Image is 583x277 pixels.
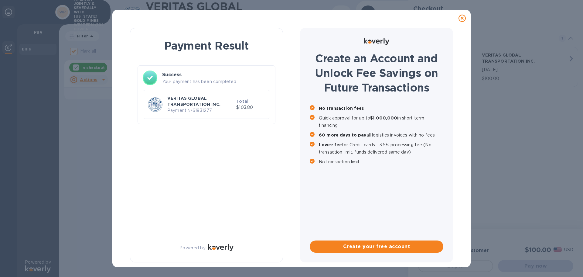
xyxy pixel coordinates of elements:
[319,133,367,137] b: 60 more days to pay
[208,244,234,251] img: Logo
[315,243,438,250] span: Create your free account
[310,51,443,95] h1: Create an Account and Unlock Fee Savings on Future Transactions
[319,131,443,139] p: all logistics invoices with no fees
[167,95,234,107] p: VERITAS GLOBAL TRANSPORTATION INC.
[162,71,270,78] h3: Success
[236,104,265,111] p: $103.80
[162,78,270,85] p: Your payment has been completed.
[319,106,364,111] b: No transaction fees
[319,158,443,165] p: No transaction limit
[319,142,342,147] b: Lower fee
[236,99,248,104] b: Total
[370,116,397,120] b: $1,000,000
[310,241,443,253] button: Create your free account
[319,114,443,129] p: Quick approval for up to in short term financing
[140,38,273,53] h1: Payment Result
[179,245,205,251] p: Powered by
[319,141,443,156] p: for Credit cards - 3.5% processing fee (No transaction limit, funds delivered same day)
[167,107,234,114] p: Payment № 61931277
[364,38,389,45] img: Logo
